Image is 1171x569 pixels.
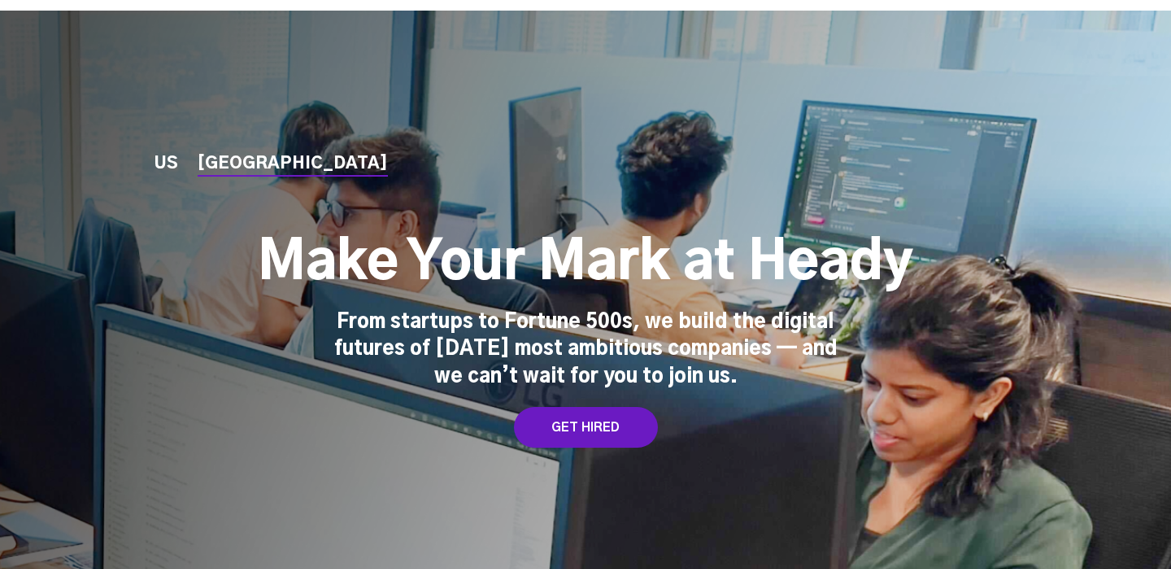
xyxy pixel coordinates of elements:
a: US [155,155,178,173]
h1: Make Your Mark at Heady [258,231,913,296]
a: [GEOGRAPHIC_DATA] [198,155,388,173]
a: GET HIRED [514,407,658,448]
div: From startups to Fortune 500s, we build the digital futures of [DATE] most ambitious companies — ... [333,309,838,392]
